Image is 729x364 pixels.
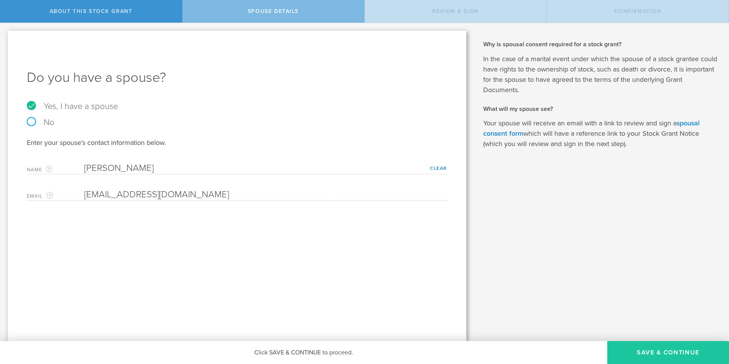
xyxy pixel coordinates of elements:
[483,118,718,149] p: Your spouse will receive an email with a link to review and sign a which will have a reference li...
[691,304,729,341] iframe: Chat Widget
[50,8,132,15] span: About this stock grant
[84,189,443,200] input: Required
[27,165,84,174] label: Name
[483,54,718,95] p: In the case of a marital event under which the spouse of a stock grantee could have rights to the...
[27,192,84,200] label: Email
[483,105,718,113] h2: What will my spouse see?
[432,8,479,15] span: Review & Sign
[84,162,443,174] input: Required
[483,40,718,49] h2: Why is spousal consent required for a stock grant?
[607,341,729,364] button: Save & Continue
[27,68,447,87] h1: Do you have a spouse?
[27,118,447,127] label: No
[430,166,447,171] a: Clear
[27,138,447,147] div: Enter your spouse's contact information below.
[248,8,299,15] span: Spouse Details
[27,102,447,110] label: Yes, I have a spouse
[614,8,662,15] span: Confirmation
